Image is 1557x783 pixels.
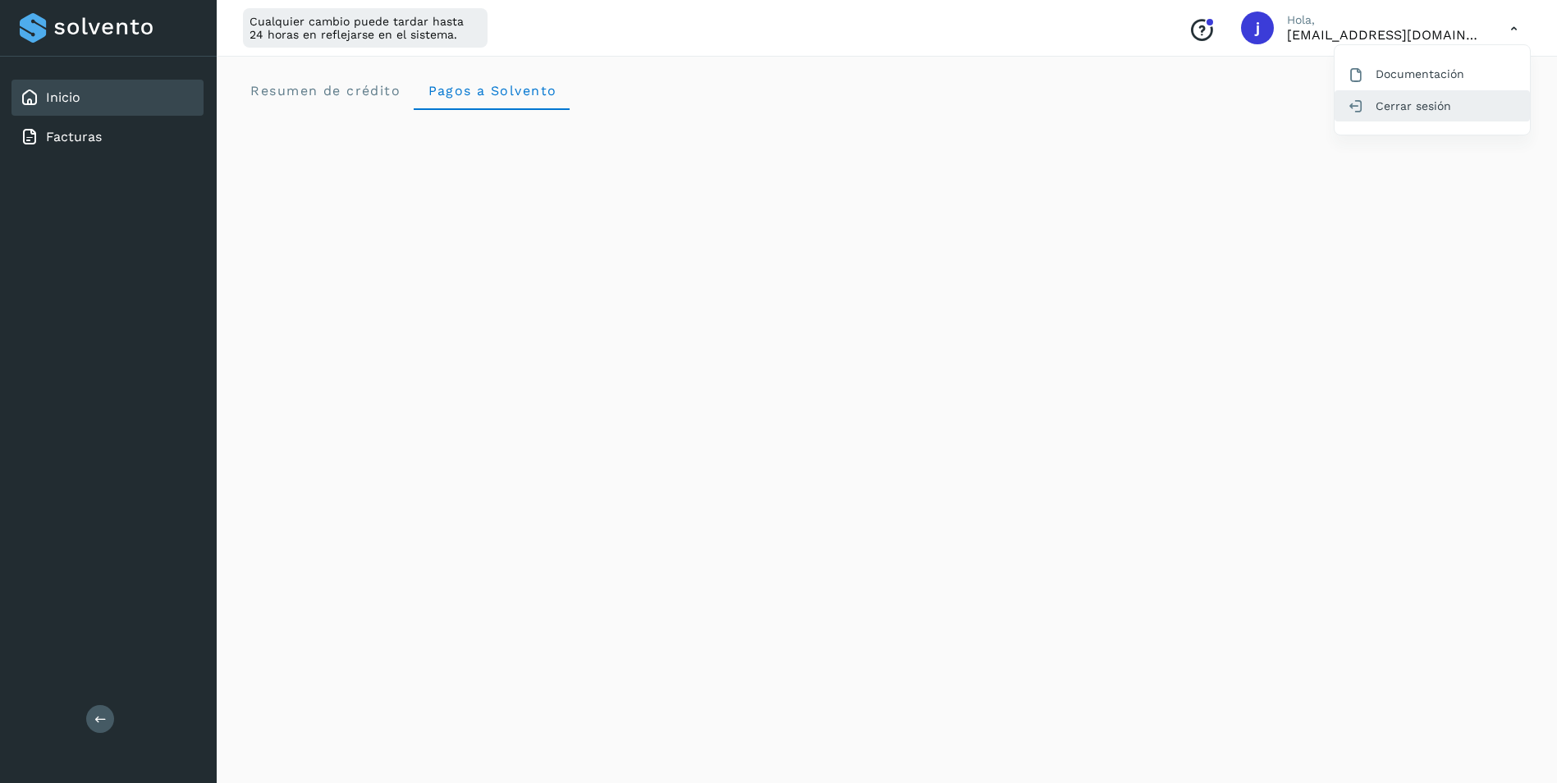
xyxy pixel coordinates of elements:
[11,80,204,116] div: Inicio
[1335,58,1530,89] div: Documentación
[11,119,204,155] div: Facturas
[46,89,80,105] a: Inicio
[46,129,102,144] a: Facturas
[1335,90,1530,121] div: Cerrar sesión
